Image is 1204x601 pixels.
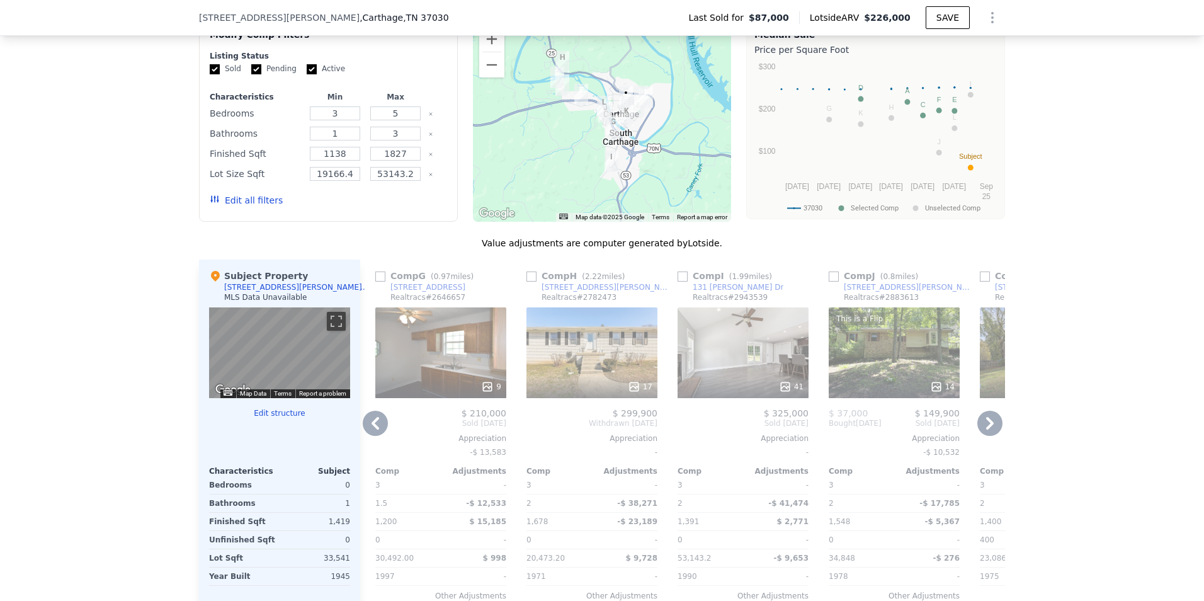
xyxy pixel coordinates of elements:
span: Last Sold for [688,11,749,24]
button: Show Options [980,5,1005,30]
text: Unselected Comp [925,204,980,212]
span: $226,000 [864,13,911,23]
span: Sold [DATE] [678,418,809,428]
div: Modify Comp Filters [210,28,447,51]
button: Keyboard shortcuts [559,214,568,219]
button: Zoom in [479,26,504,52]
label: Active [307,64,345,74]
div: - [897,568,960,585]
div: Adjustments [441,466,506,476]
div: Min [307,92,363,102]
text: C [921,101,926,108]
div: - [594,476,657,494]
text: A [905,87,910,94]
div: 2 [980,495,1043,512]
div: - [746,476,809,494]
input: Pending [251,64,261,74]
svg: A chart. [754,59,997,216]
div: Comp G [375,270,479,282]
div: 1971 [526,568,589,585]
button: Keyboard shortcuts [224,390,232,396]
div: Adjustments [592,466,657,476]
div: 212 Dixon Springs Hwy [555,51,569,72]
div: [STREET_ADDRESS] [995,282,1070,292]
div: Bathrooms [210,125,302,142]
text: [DATE] [817,182,841,191]
a: Report a problem [299,390,346,397]
div: Other Adjustments [375,591,506,601]
div: Lot Sqft [209,549,277,567]
span: 53,143.2 [678,554,711,563]
span: $87,000 [749,11,789,24]
span: $ 2,771 [777,517,809,526]
span: -$ 13,583 [470,448,506,457]
div: Other Adjustments [980,591,1111,601]
span: , Carthage [360,11,449,24]
div: 14 [930,381,955,393]
a: [STREET_ADDRESS][PERSON_NAME] [829,282,975,292]
div: [STREET_ADDRESS][PERSON_NAME] [542,282,673,292]
a: [STREET_ADDRESS][PERSON_NAME] [526,282,673,292]
span: -$ 23,189 [617,517,657,526]
span: 0 [375,535,380,544]
span: 3 [526,481,531,489]
div: 151 Cumberland Cove Dr [555,74,569,96]
div: Comp [980,466,1045,476]
text: $200 [759,105,776,113]
span: Lotside ARV [810,11,864,24]
span: $ 325,000 [764,408,809,418]
span: -$ 10,532 [923,448,960,457]
span: -$ 9,653 [774,554,809,563]
div: 2 [829,495,892,512]
div: 1 [282,495,350,512]
text: 37030 [804,204,822,212]
div: Realtracs # 2943539 [693,292,768,302]
div: - [897,476,960,494]
div: Adjustments [743,466,809,476]
span: 3 [678,481,683,489]
span: $ 37,000 [829,408,868,418]
span: 3 [829,481,834,489]
div: 1.5 [375,495,438,512]
div: 1,419 [282,513,350,530]
div: Characteristics [209,466,280,476]
div: Comp [375,466,441,476]
span: 1.99 [732,272,749,281]
div: - [897,531,960,549]
span: $ 210,000 [462,408,506,418]
text: [DATE] [911,182,934,191]
div: 710 Jackson Ave [634,86,648,107]
button: Clear [428,172,433,177]
button: Edit all filters [210,194,283,207]
div: 1978 [829,568,892,585]
a: Terms (opens in new tab) [274,390,292,397]
input: Sold [210,64,220,74]
a: [STREET_ADDRESS] [375,282,465,292]
div: Bedrooms [210,105,302,122]
text: I [970,80,972,88]
div: Max [368,92,423,102]
div: 746 Jackson Ave [639,86,653,108]
input: Active [307,64,317,74]
text: G [826,105,832,112]
button: Edit structure [209,408,350,418]
div: Unfinished Sqft [209,531,277,549]
div: - [594,531,657,549]
div: Realtracs # 2782473 [542,292,616,302]
div: 191 Waggoner St [598,101,612,123]
span: , TN 37030 [403,13,448,23]
span: ( miles) [426,272,479,281]
div: Comp K [980,270,1082,282]
span: 1,548 [829,517,850,526]
span: 400 [980,535,994,544]
a: Terms (opens in new tab) [652,214,669,220]
div: 0 [282,531,350,549]
div: Comp [678,466,743,476]
div: Price per Square Foot [754,41,997,59]
span: 23,086.80 [980,554,1018,563]
div: 33,541 [282,549,350,567]
span: 1,391 [678,517,699,526]
span: -$ 17,785 [919,499,960,508]
span: 0 [526,535,531,544]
